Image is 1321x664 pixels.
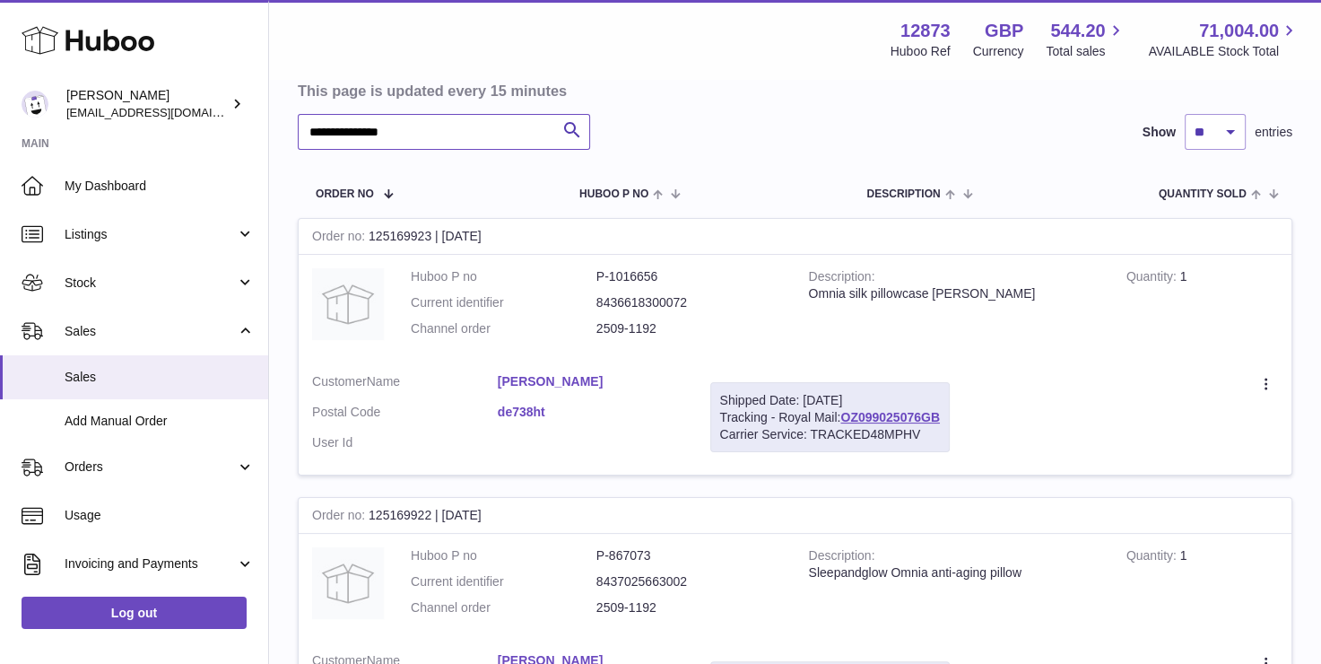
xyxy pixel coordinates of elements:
img: no-photo.jpg [312,268,384,340]
a: de738ht [498,404,683,421]
span: AVAILABLE Stock Total [1148,43,1299,60]
a: 71,004.00 AVAILABLE Stock Total [1148,19,1299,60]
span: Stock [65,275,236,292]
strong: GBP [985,19,1023,43]
dt: User Id [312,434,498,451]
strong: Order no [312,229,369,248]
dt: Channel order [411,320,596,337]
dd: 8437025663002 [596,573,782,590]
div: Currency [973,43,1024,60]
strong: Quantity [1126,548,1180,567]
dt: Huboo P no [411,268,596,285]
dd: 2509-1192 [596,320,782,337]
dt: Current identifier [411,294,596,311]
dt: Current identifier [411,573,596,590]
strong: Quantity [1126,269,1180,288]
span: Description [866,188,940,200]
a: 544.20 Total sales [1046,19,1125,60]
dd: 8436618300072 [596,294,782,311]
span: Orders [65,459,236,476]
strong: Order no [312,508,369,527]
img: no-photo.jpg [312,547,384,619]
div: Omnia silk pillowcase [PERSON_NAME] [809,285,1099,302]
a: OZ099025076GB [840,410,940,424]
div: Huboo Ref [891,43,951,60]
div: [PERSON_NAME] [66,87,228,121]
dt: Huboo P no [411,547,596,564]
dt: Name [312,373,498,395]
div: Carrier Service: TRACKED48MPHV [720,426,940,443]
td: 1 [1113,534,1291,639]
h3: This page is updated every 15 minutes [298,81,1288,100]
div: 125169922 | [DATE] [299,498,1291,534]
span: My Dashboard [65,178,255,195]
td: 1 [1113,255,1291,360]
span: Invoicing and Payments [65,555,236,572]
div: Shipped Date: [DATE] [720,392,940,409]
label: Show [1143,124,1176,141]
span: entries [1255,124,1292,141]
dt: Postal Code [312,404,498,425]
span: Total sales [1046,43,1125,60]
strong: Description [809,548,875,567]
span: Sales [65,323,236,340]
span: Quantity Sold [1159,188,1247,200]
div: Tracking - Royal Mail: [710,382,950,453]
span: [EMAIL_ADDRESS][DOMAIN_NAME] [66,105,264,119]
span: Usage [65,507,255,524]
dd: P-867073 [596,547,782,564]
img: tikhon.oleinikov@sleepandglow.com [22,91,48,118]
span: 544.20 [1050,19,1105,43]
span: Huboo P no [579,188,648,200]
strong: 12873 [900,19,951,43]
strong: Description [809,269,875,288]
dd: P-1016656 [596,268,782,285]
div: Sleepandglow Omnia anti-aging pillow [809,564,1099,581]
span: Order No [316,188,374,200]
span: Listings [65,226,236,243]
dt: Channel order [411,599,596,616]
span: Sales [65,369,255,386]
dd: 2509-1192 [596,599,782,616]
a: Log out [22,597,247,629]
div: 125169923 | [DATE] [299,219,1291,255]
span: Add Manual Order [65,413,255,430]
span: Customer [312,374,367,389]
a: [PERSON_NAME] [498,373,683,390]
span: 71,004.00 [1199,19,1279,43]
